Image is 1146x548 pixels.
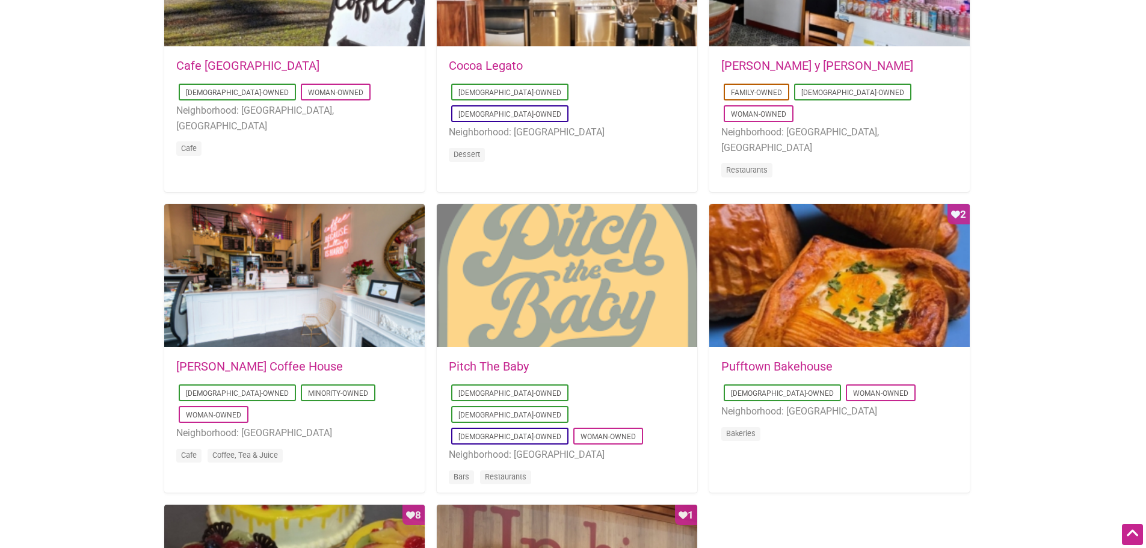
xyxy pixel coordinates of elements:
[731,88,782,97] a: Family-Owned
[581,433,636,441] a: Woman-Owned
[186,411,241,419] a: Woman-Owned
[454,150,480,159] a: Dessert
[181,451,197,460] a: Cafe
[801,88,904,97] a: [DEMOGRAPHIC_DATA]-Owned
[176,103,413,134] li: Neighborhood: [GEOGRAPHIC_DATA], [GEOGRAPHIC_DATA]
[458,433,561,441] a: [DEMOGRAPHIC_DATA]-Owned
[726,429,756,438] a: Bakeries
[731,389,834,398] a: [DEMOGRAPHIC_DATA]-Owned
[176,359,343,374] a: [PERSON_NAME] Coffee House
[449,359,529,374] a: Pitch The Baby
[454,472,469,481] a: Bars
[721,125,958,155] li: Neighborhood: [GEOGRAPHIC_DATA], [GEOGRAPHIC_DATA]
[449,58,523,73] a: Cocoa Legato
[485,472,526,481] a: Restaurants
[721,404,958,419] li: Neighborhood: [GEOGRAPHIC_DATA]
[458,411,561,419] a: [DEMOGRAPHIC_DATA]-Owned
[308,389,368,398] a: Minority-Owned
[186,88,289,97] a: [DEMOGRAPHIC_DATA]-Owned
[458,389,561,398] a: [DEMOGRAPHIC_DATA]-Owned
[176,58,319,73] a: Cafe [GEOGRAPHIC_DATA]
[458,88,561,97] a: [DEMOGRAPHIC_DATA]-Owned
[449,447,685,463] li: Neighborhood: [GEOGRAPHIC_DATA]
[181,144,197,153] a: Cafe
[726,165,768,174] a: Restaurants
[449,125,685,140] li: Neighborhood: [GEOGRAPHIC_DATA]
[186,389,289,398] a: [DEMOGRAPHIC_DATA]-Owned
[853,389,908,398] a: Woman-Owned
[212,451,278,460] a: Coffee, Tea & Juice
[308,88,363,97] a: Woman-Owned
[721,359,833,374] a: Pufftown Bakehouse
[176,425,413,441] li: Neighborhood: [GEOGRAPHIC_DATA]
[731,110,786,119] a: Woman-Owned
[458,110,561,119] a: [DEMOGRAPHIC_DATA]-Owned
[1122,524,1143,545] div: Scroll Back to Top
[721,58,913,73] a: [PERSON_NAME] y [PERSON_NAME]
